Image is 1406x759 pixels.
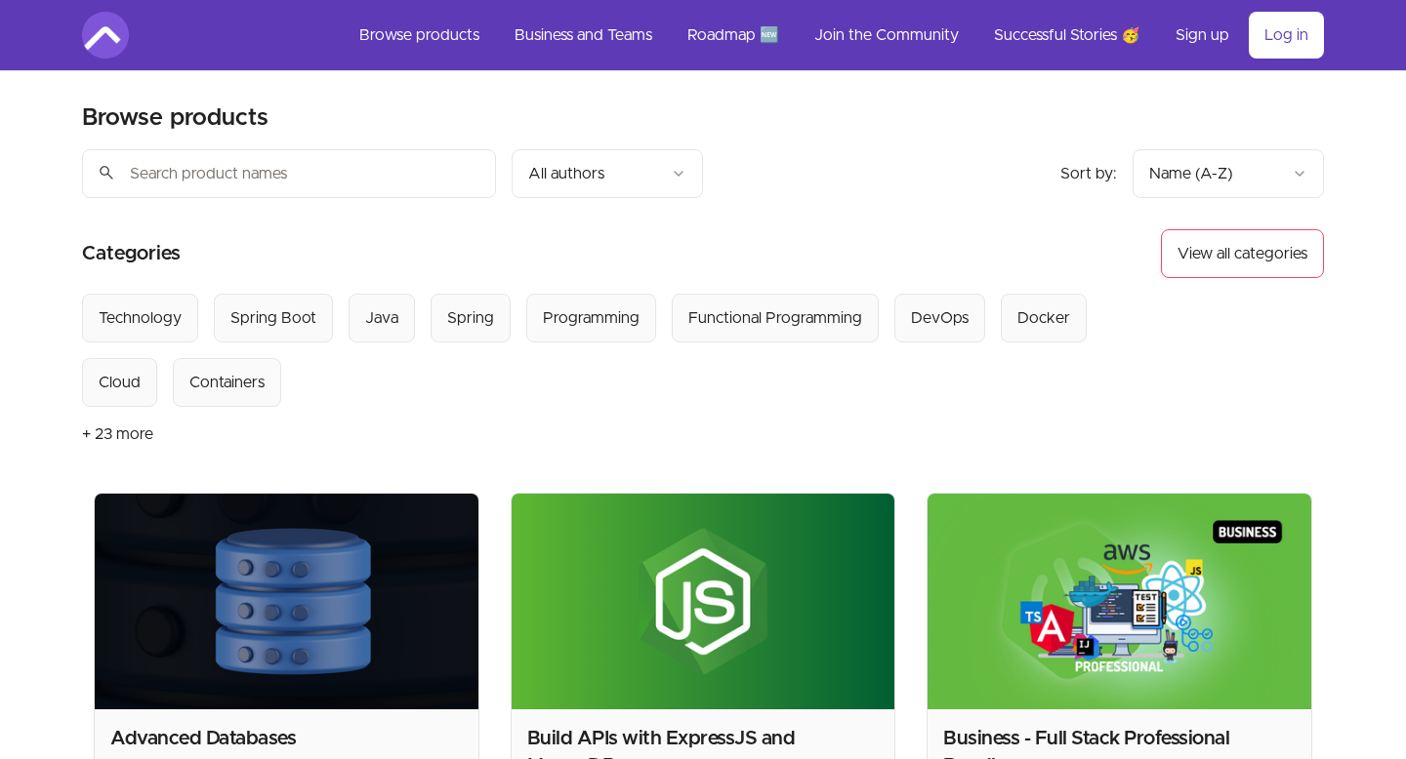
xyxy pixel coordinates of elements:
div: Docker [1017,306,1070,330]
button: View all categories [1161,229,1324,278]
h2: Advanced Databases [110,725,463,752]
a: Log in [1249,12,1324,59]
a: Roadmap 🆕 [672,12,795,59]
img: Product image for Business - Full Stack Professional Bundle [928,494,1311,709]
a: Join the Community [799,12,974,59]
div: Technology [99,306,182,330]
span: Sort by: [1060,166,1117,181]
button: Filter by author [512,149,703,198]
a: Sign up [1160,12,1245,59]
img: Amigoscode logo [82,12,129,59]
div: Java [365,306,398,330]
span: search [98,159,115,186]
button: + 23 more [82,407,153,461]
h2: Browse products [82,102,269,134]
img: Product image for Build APIs with ExpressJS and MongoDB [512,494,895,709]
button: Product sort options [1133,149,1324,198]
div: DevOps [911,306,969,330]
div: Spring Boot [230,306,316,330]
div: Cloud [99,371,141,394]
a: Business and Teams [499,12,668,59]
input: Search product names [82,149,496,198]
h2: Categories [82,229,181,278]
a: Successful Stories 🥳 [978,12,1156,59]
nav: Main [344,12,1324,59]
div: Programming [543,306,640,330]
a: Browse products [344,12,495,59]
div: Containers [189,371,265,394]
div: Spring [447,306,494,330]
img: Product image for Advanced Databases [95,494,478,709]
div: Functional Programming [688,306,862,330]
